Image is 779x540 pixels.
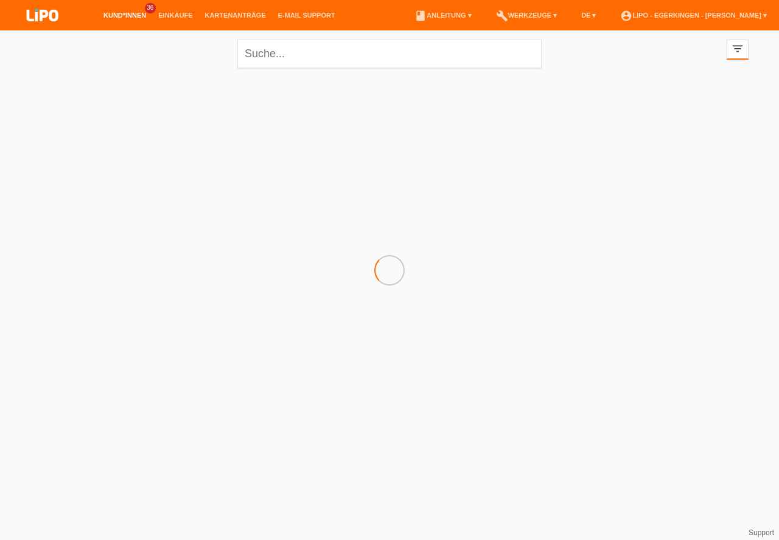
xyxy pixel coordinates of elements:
a: LIPO pay [12,25,73,34]
a: bookAnleitung ▾ [408,12,477,19]
i: account_circle [620,10,632,22]
a: DE ▾ [575,12,602,19]
i: book [414,10,427,22]
a: Einkäufe [152,12,198,19]
a: account_circleLIPO - Egerkingen - [PERSON_NAME] ▾ [614,12,773,19]
input: Suche... [237,40,542,68]
a: buildWerkzeuge ▾ [490,12,564,19]
span: 36 [145,3,156,13]
i: filter_list [731,42,744,55]
a: E-Mail Support [272,12,341,19]
a: Support [749,528,774,537]
a: Kund*innen [97,12,152,19]
a: Kartenanträge [199,12,272,19]
i: build [496,10,508,22]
